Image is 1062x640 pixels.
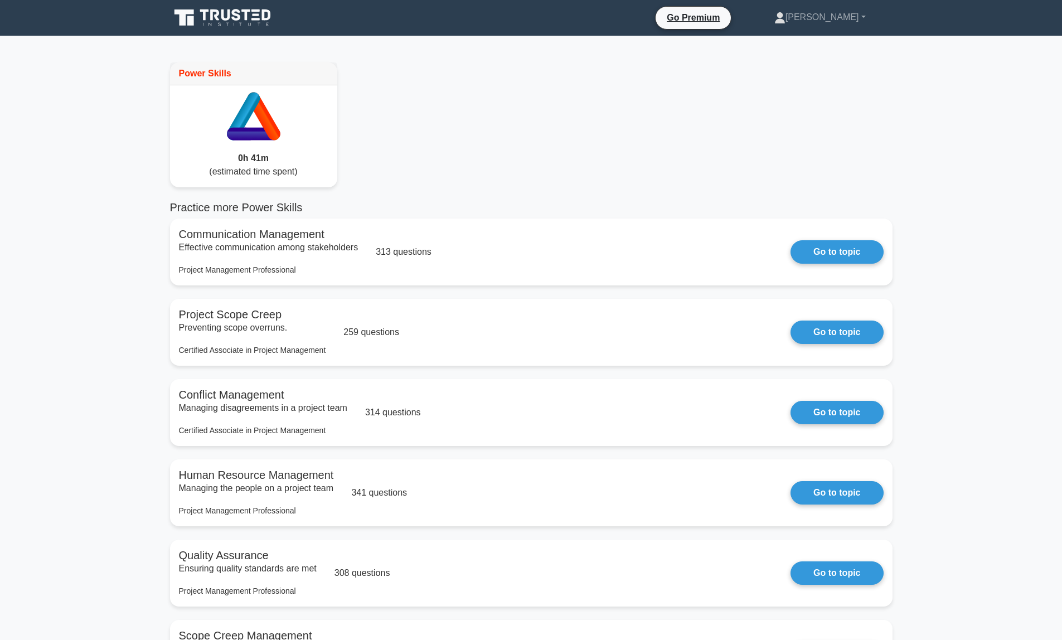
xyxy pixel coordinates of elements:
a: Go to topic [791,401,883,424]
a: Go to topic [791,321,883,344]
a: Go to topic [791,561,883,585]
div: Power Skills [170,62,337,85]
span: 0h 41m [238,153,269,163]
a: Go to topic [791,481,883,505]
a: [PERSON_NAME] [748,6,893,28]
h5: Practice more Power Skills [170,201,893,214]
span: (estimated time spent) [209,167,297,176]
a: Go to topic [791,240,883,264]
a: Go Premium [660,11,726,25]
